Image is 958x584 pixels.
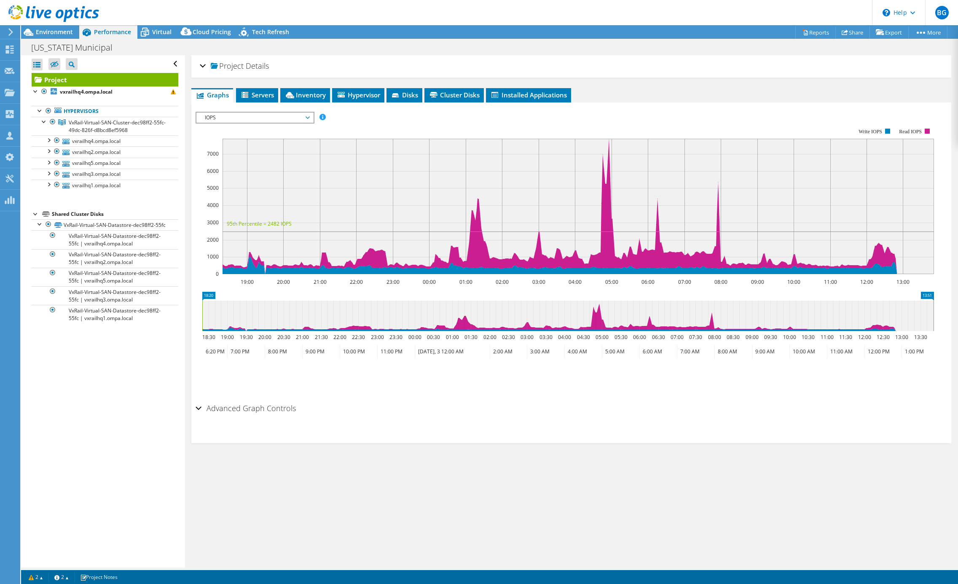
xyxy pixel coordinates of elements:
[350,278,363,285] text: 22:00
[783,334,796,341] text: 10:00
[207,150,219,157] text: 7000
[202,334,215,341] text: 18:30
[641,278,655,285] text: 06:00
[824,278,837,285] text: 11:00
[207,184,219,191] text: 5000
[32,219,178,230] a: VxRail-Virtual-SAN-Datastore-dec98ff2-55fc
[32,86,178,97] a: vxrailhq4.ompa.local
[386,278,400,285] text: 23:00
[708,334,721,341] text: 08:00
[74,572,123,582] a: Project Notes
[27,43,126,52] h1: [US_STATE] Municipal
[60,88,113,95] b: vxrailhq4.ompa.local
[678,278,691,285] text: 07:00
[207,253,219,260] text: 1000
[32,286,178,305] a: VxRail-Virtual-SAN-Datastore-dec98ff2-55fc | vxrailhq3.ompa.local
[914,334,927,341] text: 13:30
[746,334,759,341] text: 09:00
[883,9,890,16] svg: \n
[633,334,646,341] text: 06:00
[869,26,909,39] a: Export
[408,334,421,341] text: 00:00
[336,91,380,99] span: Hypervisor
[32,158,178,169] a: vxrailhq5.ompa.local
[216,270,219,277] text: 0
[935,6,949,19] span: BG
[727,334,740,341] text: 08:30
[36,28,73,36] span: Environment
[246,61,269,71] span: Details
[558,334,571,341] text: 04:00
[152,28,172,36] span: Virtual
[32,305,178,323] a: VxRail-Virtual-SAN-Datastore-dec98ff2-55fc | vxrailhq1.ompa.local
[839,334,852,341] text: 11:30
[207,236,219,243] text: 2000
[423,278,436,285] text: 00:00
[284,91,326,99] span: Inventory
[446,334,459,341] text: 01:00
[32,106,178,117] a: Hypervisors
[32,249,178,268] a: VxRail-Virtual-SAN-Datastore-dec98ff2-55fc | vxrailhq2.ompa.local
[483,334,496,341] text: 02:00
[32,169,178,180] a: vxrailhq3.ompa.local
[32,268,178,286] a: VxRail-Virtual-SAN-Datastore-dec98ff2-55fc | vxrailhq5.ompa.local
[859,129,882,135] text: Write IOPS
[193,28,231,36] span: Cloud Pricing
[787,278,800,285] text: 10:00
[196,91,229,99] span: Graphs
[908,26,947,39] a: More
[314,278,327,285] text: 21:00
[32,73,178,86] a: Project
[207,219,219,226] text: 3000
[802,334,815,341] text: 10:30
[615,334,628,341] text: 05:30
[896,278,910,285] text: 13:00
[48,572,75,582] a: 2
[429,91,480,99] span: Cluster Disks
[714,278,727,285] text: 08:00
[895,334,908,341] text: 13:00
[877,334,890,341] text: 12:30
[671,334,684,341] text: 07:00
[795,26,836,39] a: Reports
[577,334,590,341] text: 04:30
[333,334,346,341] text: 22:00
[391,91,418,99] span: Disks
[751,278,764,285] text: 09:00
[207,202,219,209] text: 4000
[211,62,244,70] span: Project
[860,278,873,285] text: 12:00
[858,334,871,341] text: 12:00
[277,334,290,341] text: 20:30
[32,117,178,135] a: VxRail-Virtual-SAN-Cluster-dec98ff2-55fc-49dc-826f-d8bcd8ef5968
[207,167,219,175] text: 6000
[94,28,131,36] span: Performance
[427,334,440,341] text: 00:30
[605,278,618,285] text: 05:00
[821,334,834,341] text: 11:00
[240,91,274,99] span: Servers
[221,334,234,341] text: 19:00
[596,334,609,341] text: 05:00
[227,220,292,227] text: 95th Percentile = 2482 IOPS
[196,400,296,417] h2: Advanced Graph Controls
[32,146,178,157] a: vxrailhq2.ompa.local
[69,119,166,134] span: VxRail-Virtual-SAN-Cluster-dec98ff2-55fc-49dc-826f-d8bcd8ef5968
[490,91,567,99] span: Installed Applications
[835,26,870,39] a: Share
[258,334,271,341] text: 20:00
[521,334,534,341] text: 03:00
[389,334,403,341] text: 23:30
[32,230,178,249] a: VxRail-Virtual-SAN-Datastore-dec98ff2-55fc | vxrailhq4.ompa.local
[459,278,472,285] text: 01:00
[32,180,178,191] a: vxrailhq1.ompa.local
[277,278,290,285] text: 20:00
[315,334,328,341] text: 21:30
[32,135,178,146] a: vxrailhq4.ompa.local
[502,334,515,341] text: 02:30
[241,278,254,285] text: 19:00
[532,278,545,285] text: 03:00
[240,334,253,341] text: 19:30
[23,572,49,582] a: 2
[899,129,922,135] text: Read IOPS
